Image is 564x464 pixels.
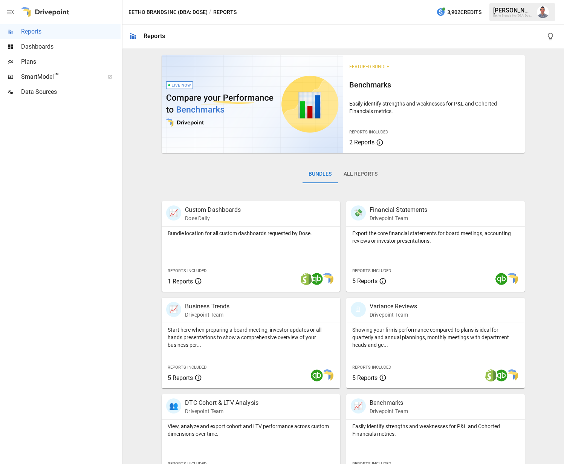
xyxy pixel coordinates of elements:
[162,55,343,153] img: video thumbnail
[168,423,334,438] p: View, analyze and export cohort and LTV performance across custom dimensions over time.
[351,205,366,221] div: 💸
[209,8,212,17] div: /
[321,273,333,285] img: smart model
[495,369,507,381] img: quickbooks
[506,369,518,381] img: smart model
[433,5,485,19] button: 3,902Credits
[537,6,549,18] img: Charles Pich
[351,398,366,413] div: 📈
[21,27,121,36] span: Reports
[321,369,333,381] img: smart model
[185,398,258,407] p: DTC Cohort & LTV Analysis
[185,311,229,319] p: Drivepoint Team
[168,326,334,349] p: Start here when preparing a board meeting, investor updates or all-hands presentations to show a ...
[370,398,408,407] p: Benchmarks
[370,205,427,214] p: Financial Statements
[21,87,121,96] span: Data Sources
[532,2,553,23] button: Charles Pich
[352,374,378,381] span: 5 Reports
[370,311,417,319] p: Drivepoint Team
[54,71,59,81] span: ™
[370,214,427,222] p: Drivepoint Team
[352,277,378,285] span: 5 Reports
[185,205,241,214] p: Custom Dashboards
[166,205,181,221] div: 📈
[506,273,518,285] img: smart model
[168,278,193,285] span: 1 Reports
[493,14,532,17] div: Eetho Brands Inc (DBA: Dose)
[370,407,408,415] p: Drivepoint Team
[303,165,338,183] button: Bundles
[349,79,519,91] h6: Benchmarks
[351,302,366,317] div: 🗓
[493,7,532,14] div: [PERSON_NAME]
[485,369,497,381] img: shopify
[370,302,417,311] p: Variance Reviews
[311,369,323,381] img: quickbooks
[352,365,391,370] span: Reports Included
[352,326,519,349] p: Showing your firm's performance compared to plans is ideal for quarterly and annual plannings, mo...
[21,72,99,81] span: SmartModel
[144,32,165,40] div: Reports
[168,268,206,273] span: Reports Included
[495,273,507,285] img: quickbooks
[168,374,193,381] span: 5 Reports
[338,165,384,183] button: All Reports
[21,57,121,66] span: Plans
[349,130,388,135] span: Reports Included
[185,214,241,222] p: Dose Daily
[185,302,229,311] p: Business Trends
[128,8,208,17] button: Eetho Brands Inc (DBA: Dose)
[349,64,389,69] span: Featured Bundle
[311,273,323,285] img: quickbooks
[166,398,181,413] div: 👥
[352,423,519,438] p: Easily identify strengths and weaknesses for P&L and Cohorted Financials metrics.
[21,42,121,51] span: Dashboards
[166,302,181,317] div: 📈
[300,273,312,285] img: shopify
[352,268,391,273] span: Reports Included
[349,100,519,115] p: Easily identify strengths and weaknesses for P&L and Cohorted Financials metrics.
[352,230,519,245] p: Export the core financial statements for board meetings, accounting reviews or investor presentat...
[349,139,374,146] span: 2 Reports
[185,407,258,415] p: Drivepoint Team
[168,230,334,237] p: Bundle location for all custom dashboards requested by Dose.
[447,8,481,17] span: 3,902 Credits
[168,365,206,370] span: Reports Included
